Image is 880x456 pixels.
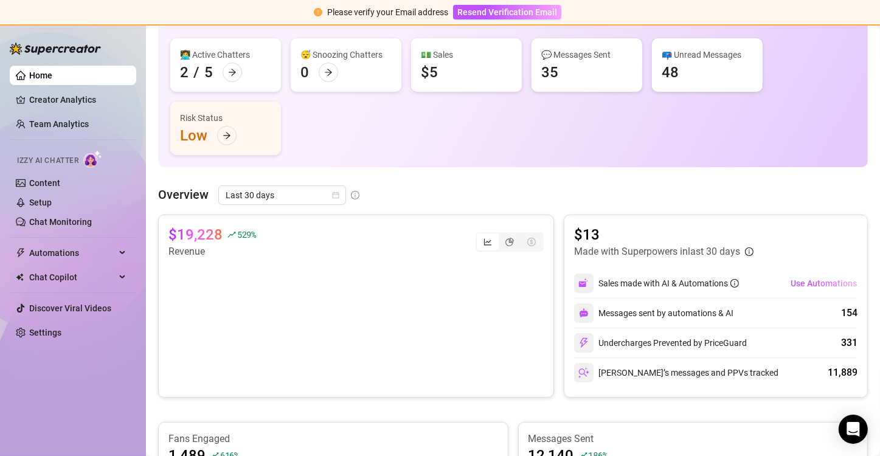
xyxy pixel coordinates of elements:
span: arrow-right [223,131,231,140]
div: [PERSON_NAME]’s messages and PPVs tracked [574,363,778,382]
div: Open Intercom Messenger [839,415,868,444]
article: Messages Sent [528,432,858,446]
div: segmented control [476,232,544,252]
div: 5 [204,63,213,82]
img: svg%3e [578,337,589,348]
span: info-circle [351,191,359,199]
div: Undercharges Prevented by PriceGuard [574,333,747,353]
div: 💵 Sales [421,48,512,61]
div: $5 [421,63,438,82]
div: 2 [180,63,189,82]
div: 0 [300,63,309,82]
span: info-circle [745,247,754,256]
div: Risk Status [180,111,271,125]
div: 11,889 [828,365,857,380]
span: pie-chart [505,238,514,246]
span: rise [227,230,236,239]
span: Izzy AI Chatter [17,155,78,167]
span: dollar-circle [527,238,536,246]
img: svg%3e [578,278,589,289]
a: Home [29,71,52,80]
img: Chat Copilot [16,273,24,282]
img: svg%3e [579,308,589,318]
div: 331 [841,336,857,350]
a: Chat Monitoring [29,217,92,227]
div: 👩‍💻 Active Chatters [180,48,271,61]
a: Discover Viral Videos [29,303,111,313]
div: 154 [841,306,857,320]
button: Use Automations [790,274,857,293]
a: Content [29,178,60,188]
article: Revenue [168,244,256,259]
div: Messages sent by automations & AI [574,303,733,323]
article: $13 [574,225,754,244]
article: Fans Engaged [168,432,498,446]
article: Made with Superpowers in last 30 days [574,244,740,259]
a: Team Analytics [29,119,89,129]
span: Automations [29,243,116,263]
span: Last 30 days [226,186,339,204]
span: thunderbolt [16,248,26,258]
div: 35 [541,63,558,82]
span: info-circle [730,279,739,288]
div: 💬 Messages Sent [541,48,632,61]
span: arrow-right [324,68,333,77]
article: $19,228 [168,225,223,244]
a: Settings [29,328,61,337]
a: Creator Analytics [29,90,126,109]
img: AI Chatter [83,150,102,168]
div: 48 [662,63,679,82]
span: calendar [332,192,339,199]
div: Sales made with AI & Automations [598,277,739,290]
img: svg%3e [578,367,589,378]
a: Setup [29,198,52,207]
span: Use Automations [791,278,857,288]
article: Overview [158,185,209,204]
span: Chat Copilot [29,268,116,287]
img: logo-BBDzfeDw.svg [10,43,101,55]
div: 😴 Snoozing Chatters [300,48,392,61]
span: line-chart [483,238,492,246]
span: Resend Verification Email [457,7,557,17]
div: Please verify your Email address [327,5,448,19]
span: exclamation-circle [314,8,322,16]
span: arrow-right [228,68,237,77]
div: 📪 Unread Messages [662,48,753,61]
button: Resend Verification Email [453,5,561,19]
span: 529 % [237,229,256,240]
